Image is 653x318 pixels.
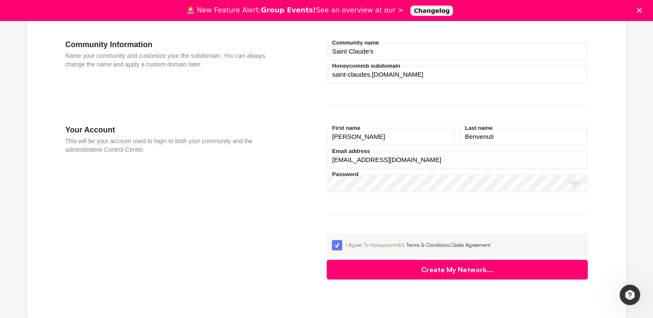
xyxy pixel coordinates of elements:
[65,137,275,154] p: This will be your account used to login to both your community and the administrative Control Cen...
[346,241,583,249] div: I Agree To Honeycommb's &
[330,171,361,177] label: Password
[327,260,588,279] button: Create My Network...
[330,125,363,131] label: First name
[327,42,588,61] input: Community name
[330,148,372,154] label: Email address
[330,63,403,69] label: Honeycommb subdomain
[410,6,453,16] a: Changelog
[65,40,275,49] h3: Community Information
[453,242,490,248] a: Sales Agreement
[65,51,275,69] p: Name your community and customize your the subdomain. You can always change the name and apply a ...
[406,242,450,248] a: Terms & Conditions
[330,40,381,45] label: Community name
[327,127,455,146] input: First name
[637,8,645,13] div: Close
[459,127,588,146] input: Last name
[568,177,581,190] button: Show password
[620,285,640,305] iframe: Intercom live chat
[261,6,316,14] b: Group Events!
[327,65,588,84] input: your-subdomain.honeycommb.com
[463,125,495,131] label: Last name
[186,6,404,15] div: 🚨 New Feature Alert: See an overview at our >
[65,125,275,135] h3: Your Account
[327,150,588,169] input: Email address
